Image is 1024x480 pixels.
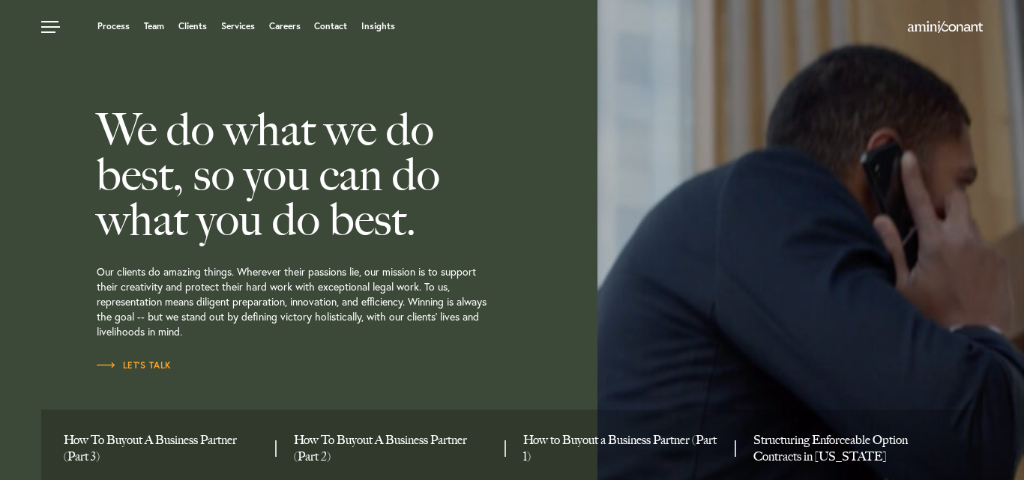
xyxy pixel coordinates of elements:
h2: We do what we do best, so you can do what you do best. [97,107,586,242]
a: How To Buyout A Business Partner (Part 2) [294,432,494,465]
span: Let’s Talk [97,361,172,370]
a: How to Buyout a Business Partner (Part 1) [523,432,723,465]
a: Structuring Enforceable Option Contracts in Texas [753,432,954,465]
img: Amini & Conant [908,21,983,33]
a: How To Buyout A Business Partner (Part 3) [64,432,264,465]
p: Our clients do amazing things. Wherever their passions lie, our mission is to support their creat... [97,242,586,358]
a: Let’s Talk [97,358,172,373]
a: Clients [178,22,207,31]
a: Services [221,22,255,31]
a: Team [144,22,164,31]
a: Careers [269,22,301,31]
a: Process [97,22,130,31]
a: Contact [314,22,347,31]
a: Insights [361,22,395,31]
